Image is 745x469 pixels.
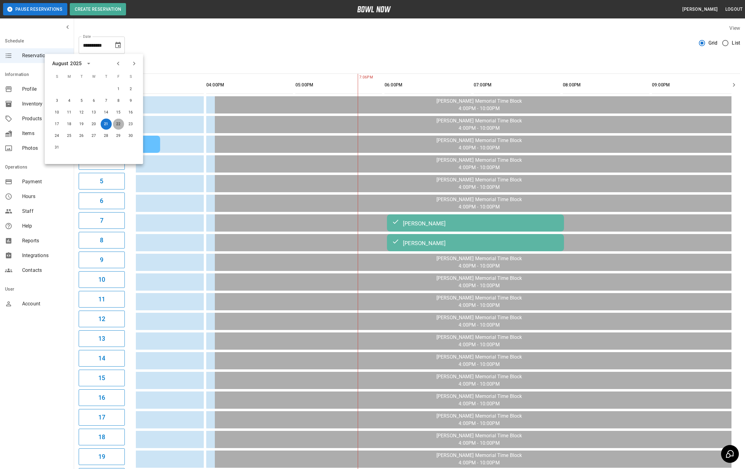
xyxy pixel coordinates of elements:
button: 16 [79,389,125,406]
button: Aug 10, 2025 [52,107,63,118]
h6: 18 [98,432,105,442]
h6: 16 [98,393,105,403]
span: Reports [22,237,69,244]
span: Reservations [22,52,69,59]
div: 2025 [70,60,81,67]
span: M [64,71,75,83]
span: Inventory [22,100,69,108]
h6: 12 [98,314,105,324]
button: 10 [79,271,125,288]
button: [PERSON_NAME] [680,4,720,15]
button: 13 [79,330,125,347]
span: Photos [22,145,69,152]
button: Aug 18, 2025 [64,119,75,130]
button: Aug 17, 2025 [52,119,63,130]
span: Account [22,300,69,308]
span: S [52,71,63,83]
button: Previous month [113,58,124,69]
h6: 6 [100,196,103,206]
button: Choose date, selected date is Aug 21, 2025 [112,39,124,51]
button: Aug 7, 2025 [101,95,112,106]
button: Aug 11, 2025 [64,107,75,118]
button: Aug 2, 2025 [125,84,136,95]
h6: 19 [98,452,105,462]
h6: 15 [98,373,105,383]
button: Aug 15, 2025 [113,107,124,118]
span: 7:06PM [358,74,359,81]
button: 7 [79,212,125,229]
button: Aug 3, 2025 [52,95,63,106]
button: 18 [79,429,125,445]
button: Aug 19, 2025 [76,119,87,130]
div: inventory tabs [79,59,740,74]
button: 6 [79,193,125,209]
div: [PERSON_NAME] [392,239,559,246]
button: Aug 12, 2025 [76,107,87,118]
span: Payment [22,178,69,185]
button: Aug 29, 2025 [113,130,124,141]
button: 15 [79,370,125,386]
button: 12 [79,311,125,327]
h6: 9 [100,255,103,265]
button: 9 [79,252,125,268]
button: Aug 24, 2025 [52,130,63,141]
button: Aug 16, 2025 [125,107,136,118]
span: Items [22,130,69,137]
h6: 13 [98,334,105,344]
button: 17 [79,409,125,426]
h6: 17 [98,412,105,422]
button: 11 [79,291,125,308]
button: Aug 21, 2025 [101,119,112,130]
img: logo [357,6,391,12]
h6: 5 [100,176,103,186]
span: W [89,71,100,83]
span: F [113,71,124,83]
button: Logout [723,4,745,15]
button: calendar view is open, switch to year view [83,58,94,69]
button: Aug 20, 2025 [89,119,100,130]
span: Contacts [22,267,69,274]
button: 8 [79,232,125,248]
button: 14 [79,350,125,367]
button: 19 [79,448,125,465]
button: Aug 23, 2025 [125,119,136,130]
button: Aug 5, 2025 [76,95,87,106]
button: Aug 25, 2025 [64,130,75,141]
button: Aug 4, 2025 [64,95,75,106]
span: Integrations [22,252,69,259]
button: Next month [129,58,140,69]
div: August [52,60,69,67]
button: Create Reservation [70,3,126,15]
h6: 11 [98,294,105,304]
span: T [76,71,87,83]
button: Aug 31, 2025 [52,142,63,153]
h6: 8 [100,235,103,245]
button: Aug 30, 2025 [125,130,136,141]
span: Products [22,115,69,122]
span: Hours [22,193,69,200]
button: Aug 1, 2025 [113,84,124,95]
span: S [125,71,136,83]
button: Aug 26, 2025 [76,130,87,141]
span: T [101,71,112,83]
h6: 10 [98,275,105,284]
span: Help [22,222,69,230]
button: Aug 14, 2025 [101,107,112,118]
span: List [732,39,740,47]
h6: 7 [100,216,103,225]
span: Profile [22,85,69,93]
button: Aug 6, 2025 [89,95,100,106]
button: Aug 27, 2025 [89,130,100,141]
label: View [729,25,740,31]
button: Aug 22, 2025 [113,119,124,130]
button: Aug 9, 2025 [125,95,136,106]
button: Aug 8, 2025 [113,95,124,106]
button: Aug 28, 2025 [101,130,112,141]
button: Aug 13, 2025 [89,107,100,118]
span: Staff [22,208,69,215]
button: Pause Reservations [3,3,67,15]
button: 5 [79,173,125,189]
h6: 14 [98,353,105,363]
div: [PERSON_NAME] [392,219,559,227]
span: Grid [708,39,718,47]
